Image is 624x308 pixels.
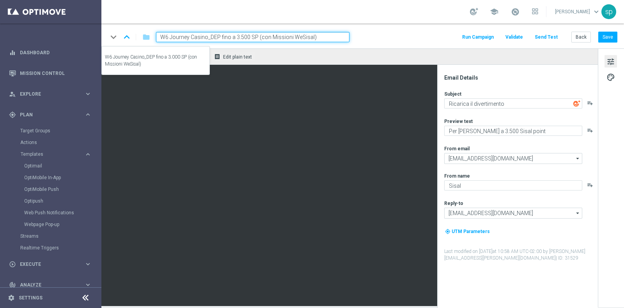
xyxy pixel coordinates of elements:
div: Dashboard [9,42,92,63]
button: code Convert to HTML [159,52,209,62]
button: Run Campaign [461,32,495,43]
span: code [161,53,167,60]
input: Select [444,208,582,219]
button: palette [604,71,617,83]
i: gps_fixed [9,111,16,118]
button: Mission Control [9,70,92,77]
button: playlist_add [587,182,593,188]
div: Templates [21,152,84,157]
a: Actions [20,139,81,146]
i: my_location [445,229,450,234]
span: Edit plain text [223,54,252,60]
a: Optimail [24,163,81,169]
span: UTM Parameters [452,229,490,234]
i: track_changes [9,281,16,288]
button: person_search Explore keyboard_arrow_right [9,91,92,97]
div: Target Groups [20,125,101,137]
button: folder [142,31,151,43]
span: school [490,7,498,16]
button: playlist_add [587,127,593,134]
span: tune [606,57,615,67]
span: Analyze [20,283,84,287]
button: playlist_add [587,100,593,106]
a: Realtime Triggers [20,245,81,251]
div: Analyze [9,281,84,288]
span: Validate [505,34,523,40]
span: | ID: 31529 [556,255,578,261]
div: sp [601,4,616,19]
label: Preview text [444,118,473,125]
i: receipt [214,53,220,60]
label: Last modified on [DATE] at 10:58 AM UTC-02:00 by [PERSON_NAME][EMAIL_ADDRESS][PERSON_NAME][DOMAIN... [444,248,597,262]
a: Mission Control [20,63,92,84]
label: Subject [444,91,461,97]
button: Save [598,32,617,43]
i: settings [8,294,15,301]
button: gps_fixed Plan keyboard_arrow_right [9,112,92,118]
div: Execute [9,261,84,268]
i: arrow_drop_down [574,153,582,164]
button: Templates keyboard_arrow_right [20,151,92,157]
div: Explore [9,91,84,98]
div: OptiMobile In-App [24,172,101,183]
div: Email Details [444,74,597,81]
div: Actions [20,137,101,148]
i: keyboard_arrow_right [84,90,92,98]
a: Settings [19,296,43,300]
i: folder [142,32,150,42]
button: equalizer Dashboard [9,50,92,56]
span: keyboard_arrow_down [592,7,601,16]
a: [PERSON_NAME]keyboard_arrow_down [554,6,601,18]
input: Select [444,153,582,164]
i: equalizer [9,49,16,56]
a: OptiMobile In-App [24,174,81,181]
img: optiGenie.svg [573,100,580,107]
div: Plan [9,111,84,118]
i: keyboard_arrow_right [84,111,92,118]
div: Optipush [24,195,101,207]
span: palette [606,72,615,82]
a: Webpage Pop-up [24,221,81,228]
i: keyboard_arrow_up [121,31,133,43]
a: Target Groups [20,128,81,134]
button: remove_red_eye Preview [125,52,156,62]
i: keyboard_arrow_right [84,281,92,288]
i: arrow_drop_down [574,208,582,218]
span: Templates [21,152,76,157]
button: my_location UTM Parameters [444,227,491,236]
label: From name [444,173,470,179]
i: keyboard_arrow_right [84,260,92,268]
button: Validate [504,32,524,43]
i: keyboard_arrow_right [84,151,92,158]
div: Webpage Pop-up [24,219,101,230]
span: Preview [136,54,152,60]
i: person_search [9,91,16,98]
i: remove_red_eye [127,53,133,60]
i: play_circle_outline [9,261,16,268]
input: Enter a unique template name [156,32,349,42]
span: Convert to HTML [170,54,206,60]
button: track_changes Analyze keyboard_arrow_right [9,282,92,288]
label: Reply-to [444,200,463,207]
a: Dashboard [20,42,92,63]
div: Optimail [24,160,101,172]
a: Optipush [24,198,81,204]
div: Web Push Notifications [24,207,101,219]
button: receipt Edit plain text [212,52,255,62]
button: Back [571,32,591,43]
div: Mission Control [9,63,92,84]
span: Execute [20,262,84,267]
span: Explore [20,92,84,96]
span: Plan [20,112,84,117]
div: Realtime Triggers [20,242,101,254]
a: Streams [20,233,81,239]
button: play_circle_outline Execute keyboard_arrow_right [9,261,92,267]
